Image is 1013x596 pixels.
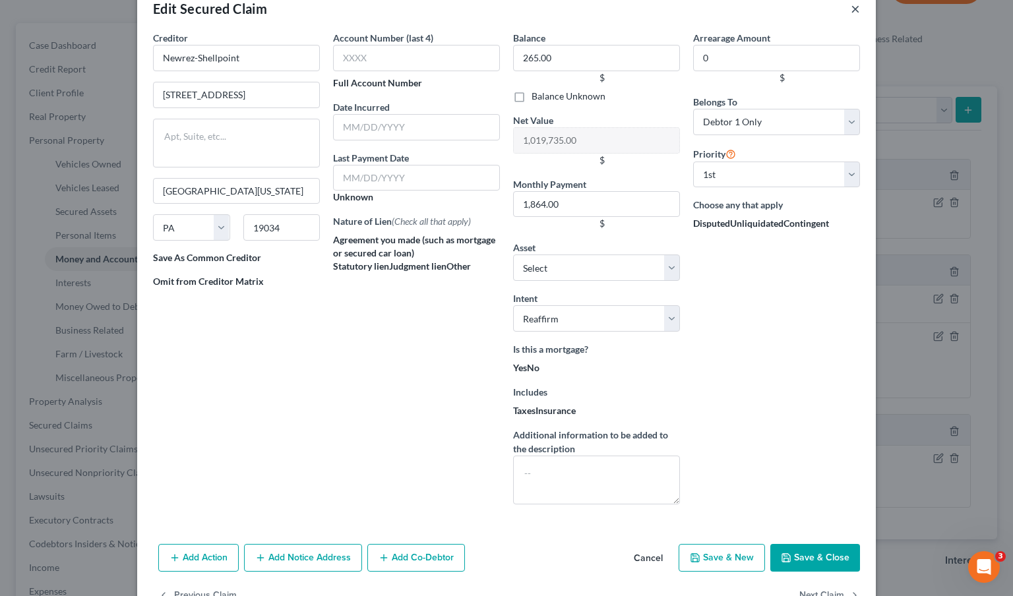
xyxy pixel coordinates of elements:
label: Unknown [333,191,373,204]
label: Additional information to be added to the description [513,428,680,456]
button: Cancel [623,545,673,572]
div: $ [704,71,860,84]
button: Add Action [158,544,239,572]
label: Balance [513,31,545,45]
span: Other [446,260,471,272]
span: Unliquidated [730,218,783,229]
label: Save As Common Creditor [153,251,261,264]
input: Search creditor by name... [153,45,320,71]
span: Taxes [513,405,536,416]
span: No [527,362,539,373]
label: Full Account Number [333,76,422,90]
input: Enter address... [153,82,320,108]
label: Monthly Payment [513,177,586,191]
span: Judgment lien [389,260,446,272]
span: (Check all that apply) [392,216,471,227]
input: 0.00 [693,45,860,71]
div: $ [524,154,680,167]
input: XXXX [333,45,500,71]
span: Contingent [783,218,829,229]
label: Date Incurred [333,100,390,114]
label: Nature of Lien [333,214,471,228]
input: MM/DD/YYYY [333,114,500,140]
input: Enter city... [153,178,320,204]
button: Add Co-Debtor [367,544,465,572]
button: Add Notice Address [244,544,362,572]
span: Agreement you made (such as mortgage or secured car loan) [333,234,495,258]
label: Priority [693,146,736,162]
iframe: Intercom live chat [968,551,1000,583]
span: Omit from Creditor Matrix [153,276,264,287]
input: MM/DD/YYYY [333,165,500,191]
label: Net Value [513,113,553,127]
button: Save & New [679,544,765,572]
input: Enter zip... [243,214,321,241]
label: Balance Unknown [532,90,605,103]
div: $ [524,71,680,84]
span: Belongs To [693,96,737,107]
div: $ [524,217,680,230]
span: Creditor [153,32,188,44]
span: Yes [513,362,527,373]
button: Save & Close [770,544,860,572]
label: Last Payment Date [333,151,409,165]
input: 0.00 [513,45,680,71]
label: Includes [513,385,680,399]
label: Arrearage Amount [693,31,770,45]
label: Account Number (last 4) [333,31,433,45]
span: Disputed [693,218,730,229]
label: Intent [513,291,537,305]
input: 0.00 [513,127,680,154]
label: Is this a mortgage? [513,342,680,356]
span: Asset [513,242,536,253]
span: Statutory lien [333,260,389,272]
span: Insurance [536,405,576,416]
input: 0.00 [513,191,680,218]
button: × [851,1,860,16]
span: 3 [995,551,1006,562]
label: Choose any that apply [693,198,860,212]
